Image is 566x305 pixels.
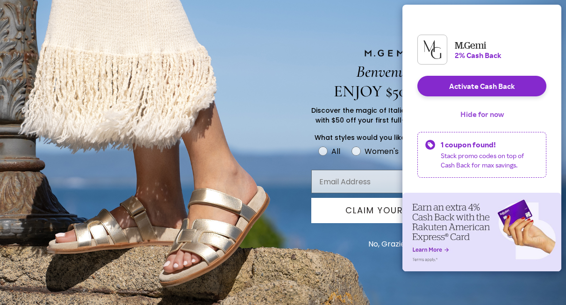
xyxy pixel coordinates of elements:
div: Women's [365,145,399,157]
button: No, Grazie [364,232,410,256]
span: Discover the magic of Italian craftsmanship with $50 off your first full-price purchase. [311,106,462,125]
button: CLAIM YOUR GIFT [311,198,463,223]
div: All [331,145,340,157]
span: ENJOY $50 OFF [334,81,440,101]
button: Close dialog [546,4,562,20]
span: What styles would you like to hear about? [315,133,459,142]
input: Email Address [311,170,463,193]
span: Benvenuta [356,62,417,81]
img: M.GEMI [364,49,410,58]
